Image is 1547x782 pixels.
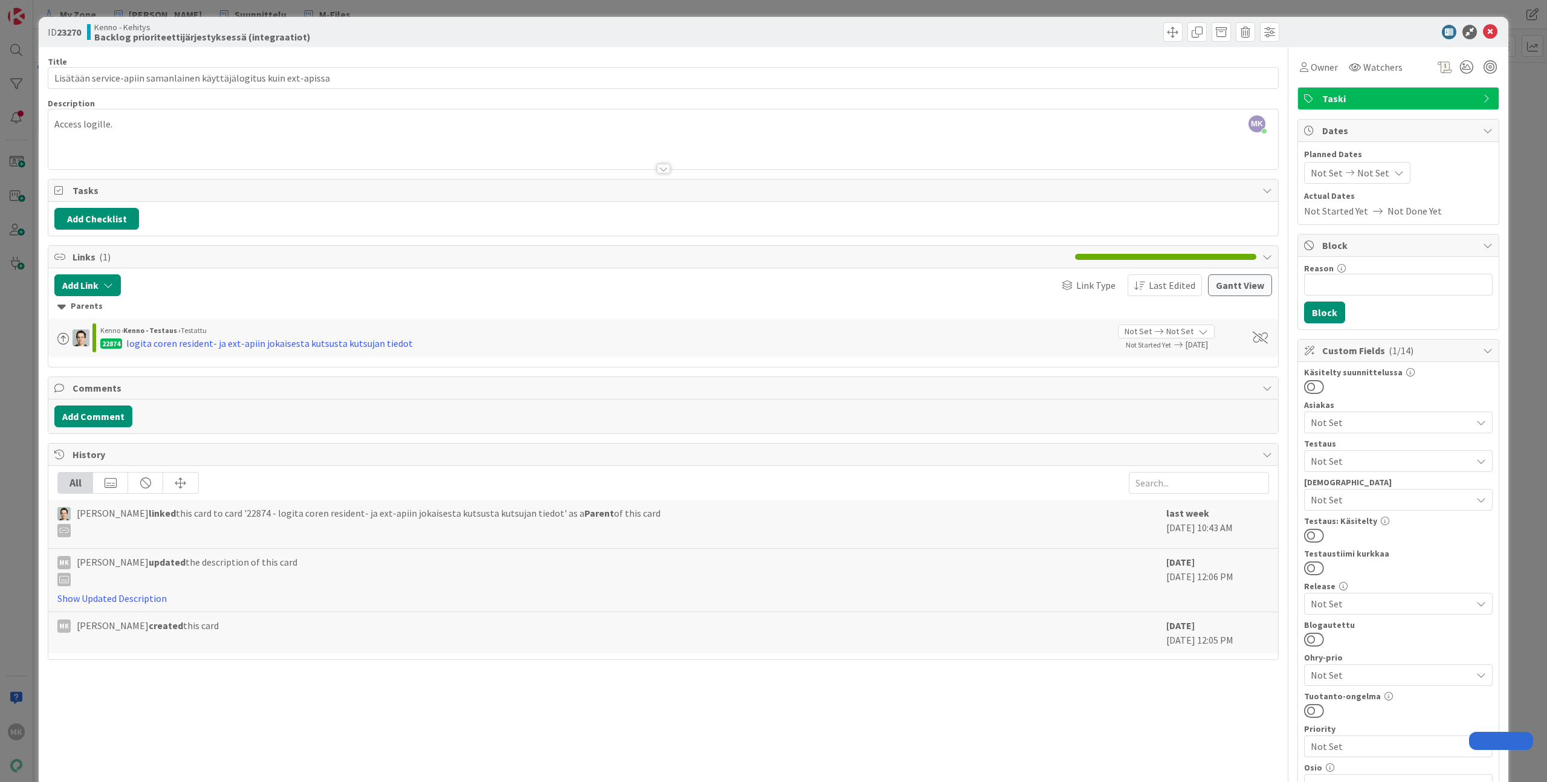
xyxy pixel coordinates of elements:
[1304,621,1493,629] div: Blogautettu
[1389,344,1413,357] span: ( 1/14 )
[149,507,176,519] b: linked
[1304,517,1493,525] div: Testaus: Käsitelty
[1304,692,1493,700] div: Tuotanto-ongelma
[1126,340,1171,349] span: Not Started Yet
[1322,238,1477,253] span: Block
[1248,115,1265,132] span: MK
[1304,478,1493,486] div: [DEMOGRAPHIC_DATA]
[1304,401,1493,409] div: Asiakas
[181,326,207,335] span: Testattu
[1304,302,1345,323] button: Block
[73,250,1069,264] span: Links
[1311,596,1471,611] span: Not Set
[1311,60,1338,74] span: Owner
[1166,555,1269,606] div: [DATE] 12:06 PM
[1166,325,1193,338] span: Not Set
[1128,274,1202,296] button: Last Edited
[1304,725,1493,733] div: Priority
[77,506,660,537] span: [PERSON_NAME] this card to card '22874 - logita coren resident- ja ext-apiin jokaisesta kutsusta ...
[1125,325,1152,338] span: Not Set
[100,338,122,349] div: 22874
[123,326,181,335] b: Kenno - Testaus ›
[57,26,81,38] b: 23270
[94,22,311,32] span: Kenno - Kehitys
[126,336,413,351] div: logita coren resident- ja ext-apiin jokaisesta kutsusta kutsujan tiedot
[57,556,71,569] div: MK
[1208,274,1272,296] button: Gantt View
[73,329,89,346] img: TT
[1304,263,1334,274] label: Reason
[54,208,139,230] button: Add Checklist
[73,447,1256,462] span: History
[1311,493,1471,507] span: Not Set
[48,25,81,39] span: ID
[1186,338,1239,351] span: [DATE]
[1304,549,1493,558] div: Testaustiimi kurkkaa
[1322,343,1477,358] span: Custom Fields
[149,619,183,632] b: created
[57,507,71,520] img: TT
[48,56,67,67] label: Title
[1149,278,1195,292] span: Last Edited
[1311,166,1343,180] span: Not Set
[1304,439,1493,448] div: Testaus
[1304,190,1493,202] span: Actual Dates
[73,183,1256,198] span: Tasks
[1304,763,1493,772] div: Osio
[1311,454,1471,468] span: Not Set
[99,251,111,263] span: ( 1 )
[48,98,95,109] span: Description
[1304,204,1368,218] span: Not Started Yet
[73,381,1256,395] span: Comments
[94,32,311,42] b: Backlog prioriteettijärjestyksessä (integraatiot)
[1387,204,1442,218] span: Not Done Yet
[54,117,1272,131] p: Access logille.
[1304,653,1493,662] div: Ohry-prio
[77,555,297,586] span: [PERSON_NAME] the description of this card
[58,473,93,493] div: All
[1166,619,1195,632] b: [DATE]
[1166,506,1269,542] div: [DATE] 10:43 AM
[54,274,121,296] button: Add Link
[1076,278,1116,292] span: Link Type
[1129,472,1269,494] input: Search...
[1304,582,1493,590] div: Release
[1357,166,1389,180] span: Not Set
[1304,368,1493,376] div: Käsitelty suunnittelussa
[584,507,614,519] b: Parent
[1322,123,1477,138] span: Dates
[1363,60,1403,74] span: Watchers
[1166,556,1195,568] b: [DATE]
[1311,415,1471,430] span: Not Set
[1166,618,1269,647] div: [DATE] 12:05 PM
[57,300,1269,313] div: Parents
[48,67,1279,89] input: type card name here...
[57,592,167,604] a: Show Updated Description
[77,618,219,633] span: [PERSON_NAME] this card
[100,326,123,335] span: Kenno ›
[1304,148,1493,161] span: Planned Dates
[54,406,132,427] button: Add Comment
[1322,91,1477,106] span: Taski
[1166,507,1209,519] b: last week
[149,556,186,568] b: updated
[57,619,71,633] div: MK
[1311,667,1465,683] span: Not Set
[1311,738,1465,755] span: Not Set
